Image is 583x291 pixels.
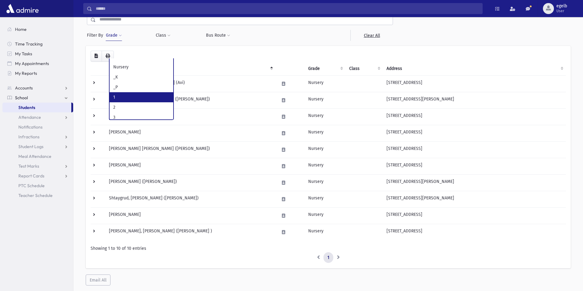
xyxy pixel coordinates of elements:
td: [PERSON_NAME] [105,108,275,125]
a: Test Marks [2,161,73,171]
td: [PERSON_NAME] [PERSON_NAME] ([PERSON_NAME]) [105,141,275,158]
td: Nursery [305,108,346,125]
a: Students [2,103,71,112]
span: Infractions [18,134,39,140]
a: 1 [323,252,333,263]
button: Bus Route [206,30,230,41]
a: Attendance [2,112,73,122]
a: Report Cards [2,171,73,181]
td: [STREET_ADDRESS][PERSON_NAME] [383,174,566,191]
span: My Reports [15,71,37,76]
td: Nursery [305,191,346,207]
td: [PERSON_NAME] ([PERSON_NAME]) [105,174,275,191]
th: Address: activate to sort column ascending [383,62,566,76]
a: Home [2,24,73,34]
button: Class [155,30,171,41]
td: [PERSON_NAME] [105,158,275,174]
td: [STREET_ADDRESS] [383,75,566,92]
span: Time Tracking [15,41,43,47]
span: Notifications [18,124,43,130]
td: [STREET_ADDRESS] [383,207,566,224]
a: PTC Schedule [2,181,73,191]
a: Notifications [2,122,73,132]
span: Accounts [15,85,33,91]
span: Report Cards [18,173,44,179]
a: Clear All [350,30,393,41]
td: [STREET_ADDRESS][PERSON_NAME] [383,191,566,207]
span: Home [15,27,27,32]
img: AdmirePro [5,2,40,15]
span: Test Marks [18,163,39,169]
button: CSV [91,51,102,62]
td: Shtaygrud, [PERSON_NAME] ([PERSON_NAME]) [105,191,275,207]
div: Showing 1 to 10 of 10 entries [91,245,566,252]
span: Meal Attendance [18,154,51,159]
td: [STREET_ADDRESS] [383,125,566,141]
th: Class: activate to sort column ascending [346,62,383,76]
td: [STREET_ADDRESS] [383,224,566,240]
td: [STREET_ADDRESS] [383,158,566,174]
td: Nursery [305,158,346,174]
td: [PERSON_NAME], [PERSON_NAME] ([PERSON_NAME] ) [105,224,275,240]
td: Nursery [305,141,346,158]
a: My Tasks [2,49,73,59]
a: My Reports [2,68,73,78]
a: Teacher Schedule [2,191,73,200]
td: [PERSON_NAME] [105,207,275,224]
span: Student Logs [18,144,43,149]
span: School [15,95,28,100]
span: Students [18,105,35,110]
td: Nursery [305,125,346,141]
span: Filter By [87,32,106,38]
span: User [556,9,567,13]
a: Infractions [2,132,73,142]
li: _P [110,82,173,92]
a: Time Tracking [2,39,73,49]
a: Accounts [2,83,73,93]
td: Nursery [305,75,346,92]
td: [PERSON_NAME] [PERSON_NAME] ([PERSON_NAME]) [105,92,275,108]
li: 3 [110,112,173,122]
td: Nursery [305,174,346,191]
span: My Appointments [15,61,49,66]
a: My Appointments [2,59,73,68]
a: Meal Attendance [2,151,73,161]
li: 2 [110,102,173,112]
span: My Tasks [15,51,32,56]
button: Grade [106,30,122,41]
td: Nursery [305,207,346,224]
a: School [2,93,73,103]
th: Grade: activate to sort column ascending [305,62,346,76]
th: Student: activate to sort column descending [105,62,275,76]
td: [PERSON_NAME], [PERSON_NAME] (Avi) [105,75,275,92]
span: egelb [556,4,567,9]
li: _K [110,72,173,82]
td: [STREET_ADDRESS][PERSON_NAME] [383,92,566,108]
li: 1 [110,92,173,102]
td: [STREET_ADDRESS] [383,108,566,125]
a: Student Logs [2,142,73,151]
span: PTC Schedule [18,183,45,188]
span: Teacher Schedule [18,193,53,198]
td: Nursery [305,92,346,108]
td: [STREET_ADDRESS] [383,141,566,158]
td: [PERSON_NAME] [105,125,275,141]
li: Nursery [110,62,173,72]
td: Nursery [305,224,346,240]
button: Print [102,51,114,62]
input: Search [92,3,482,14]
span: Attendance [18,115,41,120]
button: Email All [86,275,110,286]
